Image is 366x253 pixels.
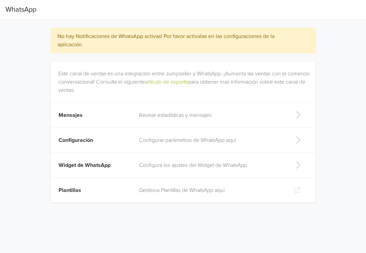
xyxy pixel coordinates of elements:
div: No hay Notificaciones de WhatsApp activas! Por favor actívalas en las configuraciones de la aplic... [58,32,293,49]
span: Mensajes [59,112,83,119]
span: Configuración [59,137,93,144]
p: Gestiona Plantillas de WhatsApp aquí [139,186,283,194]
span: WhatsApp [5,3,36,16]
div: Este canal de ventas es una integración entre Jumpseller y WhatsApp. ¡Aumenta las ventas con el c... [58,61,311,94]
span: Plantillas [59,187,81,194]
p: Configura los ajustes del Widget de WhatsApp [139,161,283,169]
p: Configurar parámetros de WhatsApp aquí [139,136,283,144]
p: Revisar estadísticas y mensajes [139,111,283,119]
span: Widget de WhatsApp [59,162,111,169]
a: artículo de soporte [145,79,188,85]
